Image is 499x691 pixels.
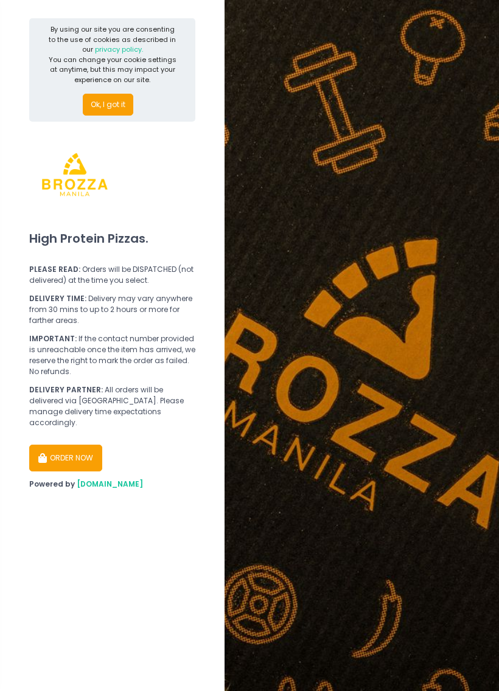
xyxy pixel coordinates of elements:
[29,333,195,377] div: If the contact number provided is unreachable once the item has arrived, we reserve the right to ...
[29,333,77,344] b: IMPORTANT:
[83,94,133,116] button: Ok, I got it
[29,479,195,490] div: Powered by
[29,264,195,286] div: Orders will be DISPATCHED (not delivered) at the time you select.
[77,479,143,489] a: [DOMAIN_NAME]
[29,293,195,326] div: Delivery may vary anywhere from 30 mins to up to 2 hours or more for farther areas.
[48,24,176,85] div: By using our site you are consenting to the use of cookies as described in our You can change you...
[29,293,86,304] b: DELIVERY TIME:
[29,264,80,274] b: PLEASE READ:
[29,445,102,471] button: ORDER NOW
[95,44,143,54] a: privacy policy.
[29,384,195,428] div: All orders will be delivered via [GEOGRAPHIC_DATA]. Please manage delivery time expectations acco...
[29,129,120,220] img: Brozza Manila
[29,220,195,257] div: High Protein Pizzas.
[29,384,103,395] b: DELIVERY PARTNER:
